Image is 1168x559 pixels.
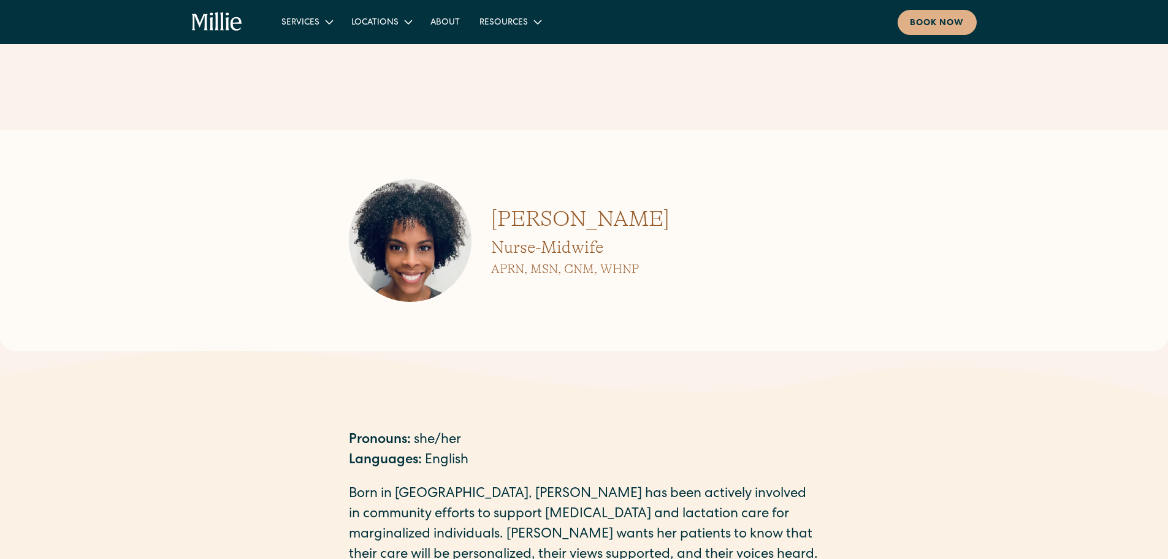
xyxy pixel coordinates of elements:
h3: APRN, MSN, CNM, WHNP [491,260,670,279]
div: Services [281,17,319,29]
strong: Languages: [349,454,422,468]
img: Aqueelah Tillman Profile Photo [349,179,471,302]
div: Resources [479,17,528,29]
div: Locations [342,12,421,32]
div: English [425,451,468,471]
div: Resources [470,12,550,32]
div: Book now [910,17,964,30]
strong: Pronouns: [349,434,411,447]
h2: Nurse-Midwife [491,236,670,260]
a: home [192,12,243,32]
div: Locations [351,17,399,29]
a: About [421,12,470,32]
a: Book now [898,10,977,35]
div: she/her [414,431,461,451]
div: Services [272,12,342,32]
h1: [PERSON_NAME] [491,202,670,236]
